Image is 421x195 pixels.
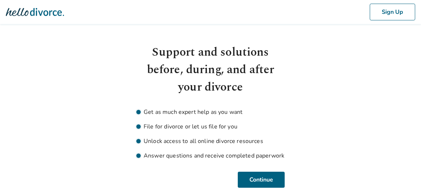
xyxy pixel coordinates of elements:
[136,137,285,146] li: Unlock access to all online divorce resources
[370,4,415,20] button: Sign Up
[136,44,285,96] h1: Support and solutions before, during, and after your divorce
[136,122,285,131] li: File for divorce or let us file for you
[136,151,285,160] li: Answer questions and receive completed paperwork
[238,172,285,188] button: Continue
[136,108,285,116] li: Get as much expert help as you want
[6,5,64,19] img: Hello Divorce Logo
